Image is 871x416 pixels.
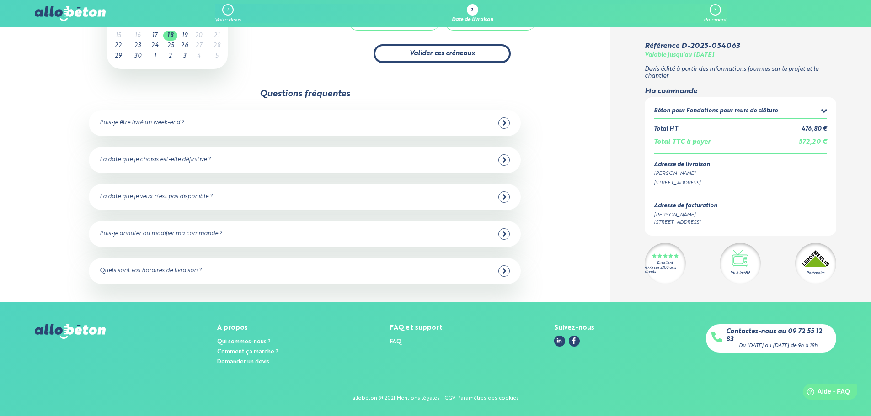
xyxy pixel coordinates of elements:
div: La date que je veux n'est pas disponible ? [100,194,213,200]
div: Paiement [704,17,727,23]
td: 16 [129,31,146,41]
div: 4.7/5 sur 2300 avis clients [645,265,686,274]
td: 23 [129,41,146,51]
div: Ma commande [645,87,836,95]
td: 28 [206,41,228,51]
div: Excellent [657,261,673,265]
td: 5 [206,51,228,62]
div: Puis-je être livré un week-end ? [100,120,184,126]
div: Questions fréquentes [260,89,350,99]
div: Total TTC à payer [654,138,711,146]
span: 572,20 € [799,139,827,145]
td: 15 [107,31,129,41]
div: La date que je choisis est-elle définitive ? [100,157,211,163]
div: Votre devis [215,17,241,23]
span: - [441,395,443,401]
a: Demander un devis [217,359,269,365]
td: 2 [163,51,177,62]
div: Puis-je annuler ou modifier ma commande ? [100,231,222,237]
div: Adresse de facturation [654,203,717,210]
td: 17 [146,31,163,41]
a: Qui sommes-nous ? [217,339,271,345]
td: 27 [192,41,206,51]
a: FAQ [390,339,401,345]
div: allobéton @ 2021 [352,395,395,401]
button: Valider ces créneaux [374,44,511,63]
a: 3 Paiement [704,4,727,23]
div: Valable jusqu'au [DATE] [645,52,714,59]
div: - [455,395,457,401]
div: 476,80 € [802,126,827,133]
td: 22 [107,41,129,51]
td: 26 [177,41,192,51]
img: allobéton [35,324,105,339]
div: [STREET_ADDRESS] [654,219,717,226]
div: [PERSON_NAME] [654,211,717,219]
div: FAQ et support [390,324,443,332]
div: Total HT [654,126,678,133]
a: Mentions légales [397,395,440,401]
iframe: Help widget launcher [790,380,861,406]
a: CGV [444,395,455,401]
div: Béton pour Fondations pour murs de clôture [654,108,778,115]
div: 1 [227,7,229,13]
td: 29 [107,51,129,62]
summary: Béton pour Fondations pour murs de clôture [654,106,827,118]
td: 20 [192,31,206,41]
div: Adresse de livraison [654,161,827,168]
td: 21 [206,31,228,41]
a: Paramètres des cookies [457,395,519,401]
div: Date de livraison [452,17,493,23]
td: 25 [163,41,177,51]
td: 3 [177,51,192,62]
div: Partenaire [807,270,824,276]
div: - [395,395,397,401]
a: 1 Votre devis [215,4,241,23]
div: Suivez-nous [554,324,594,332]
div: A propos [217,324,278,332]
a: Comment ça marche ? [217,349,278,355]
div: Quels sont vos horaires de livraison ? [100,268,202,274]
div: [PERSON_NAME] [654,170,827,178]
div: Référence D-2025-054063 [645,42,740,50]
td: 19 [177,31,192,41]
div: 2 [470,8,473,14]
td: 18 [163,31,177,41]
img: allobéton [35,6,105,21]
div: 3 [714,7,716,13]
div: [STREET_ADDRESS] [654,179,827,187]
td: 1 [146,51,163,62]
div: Vu à la télé [731,270,750,276]
td: 30 [129,51,146,62]
td: 24 [146,41,163,51]
a: 2 Date de livraison [452,4,493,23]
div: Du [DATE] au [DATE] de 9h à 18h [739,343,818,349]
p: Devis édité à partir des informations fournies sur le projet et le chantier [645,66,836,79]
td: 4 [192,51,206,62]
a: Contactez-nous au 09 72 55 12 83 [726,328,831,343]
